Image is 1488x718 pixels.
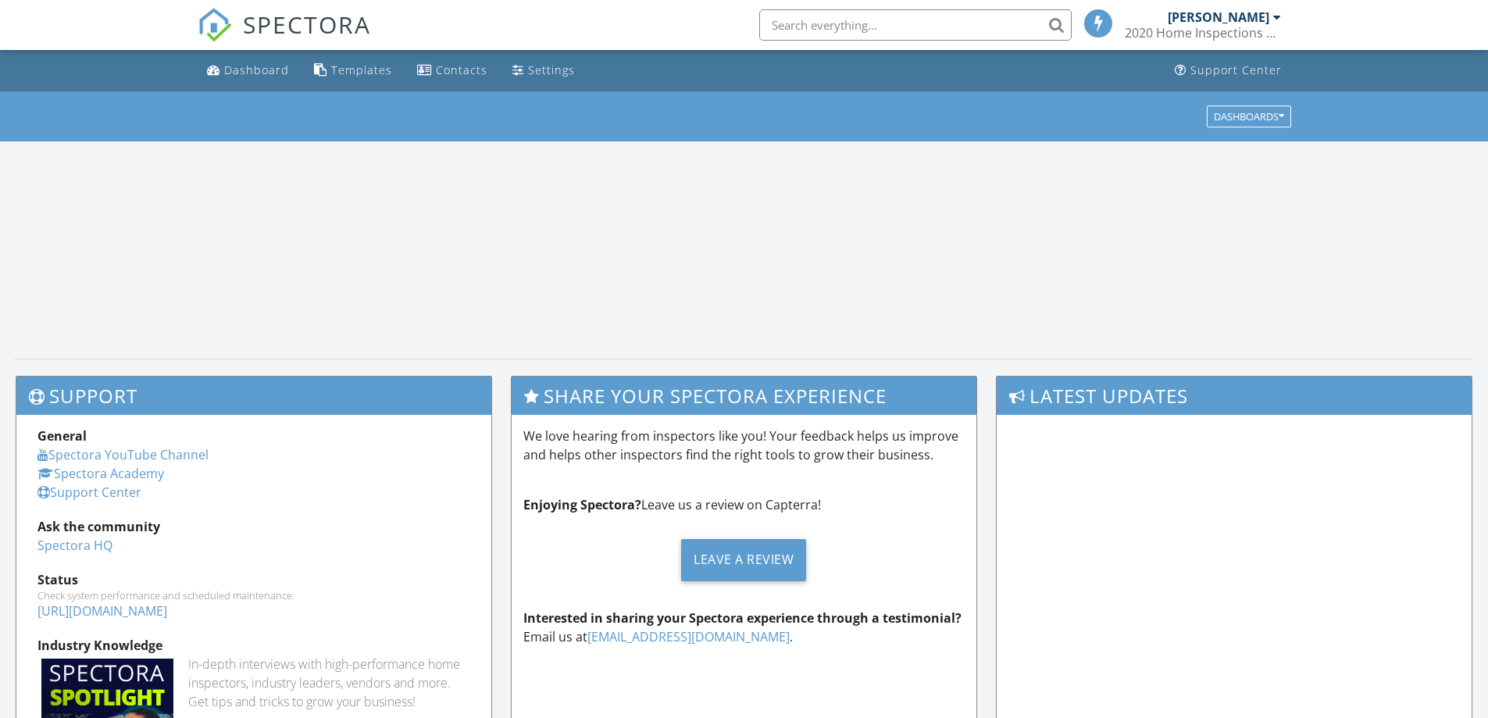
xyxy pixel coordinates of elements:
h3: Latest Updates [997,377,1472,415]
strong: General [37,427,87,445]
a: Spectora Academy [37,465,164,482]
a: Spectora HQ [37,537,112,554]
a: SPECTORA [198,21,371,54]
p: Leave us a review on Capterra! [523,495,965,514]
div: Support Center [1190,63,1282,77]
a: Dashboard [201,56,295,85]
a: Settings [506,56,581,85]
div: Ask the community [37,517,470,536]
h3: Support [16,377,491,415]
a: Templates [308,56,398,85]
strong: Interested in sharing your Spectora experience through a testimonial? [523,609,962,627]
h3: Share Your Spectora Experience [512,377,977,415]
div: Dashboards [1214,111,1284,122]
div: Dashboard [224,63,289,77]
div: 2020 Home Inspections LLC [1125,25,1281,41]
div: Status [37,570,470,589]
a: Support Center [1169,56,1288,85]
div: Check system performance and scheduled maintenance. [37,589,470,602]
button: Dashboards [1207,105,1291,127]
a: [URL][DOMAIN_NAME] [37,602,167,620]
a: [EMAIL_ADDRESS][DOMAIN_NAME] [587,628,790,645]
div: Settings [528,63,575,77]
a: Contacts [411,56,494,85]
span: SPECTORA [243,8,371,41]
div: [PERSON_NAME] [1168,9,1269,25]
div: Contacts [436,63,487,77]
p: Email us at . [523,609,965,646]
a: Spectora YouTube Channel [37,446,209,463]
div: Leave a Review [681,539,806,581]
div: Templates [331,63,392,77]
div: Industry Knowledge [37,636,470,655]
img: The Best Home Inspection Software - Spectora [198,8,232,42]
a: Support Center [37,484,141,501]
p: We love hearing from inspectors like you! Your feedback helps us improve and helps other inspecto... [523,427,965,464]
div: In-depth interviews with high-performance home inspectors, industry leaders, vendors and more. Ge... [188,655,470,711]
a: Leave a Review [523,527,965,593]
strong: Enjoying Spectora? [523,496,641,513]
input: Search everything... [759,9,1072,41]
